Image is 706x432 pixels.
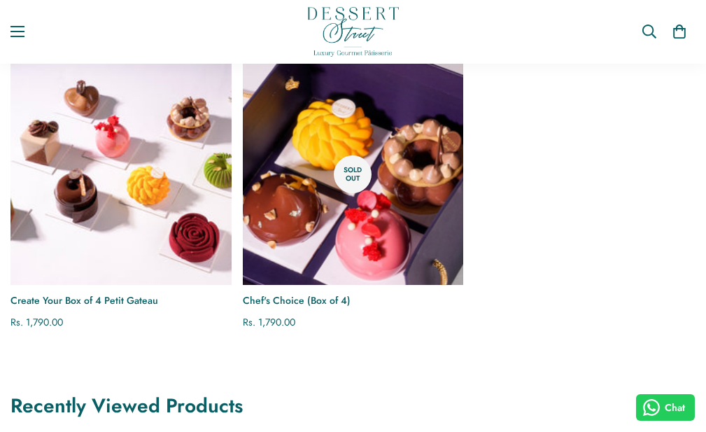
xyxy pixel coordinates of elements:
[10,315,63,329] span: Rs. 1,790.00
[10,293,232,308] a: Create Your Box of 4 Petit Gateau
[665,400,685,415] span: Chat
[308,7,399,57] img: Dessert Street
[636,394,696,421] button: Chat
[243,293,464,308] a: Chef's Choice (Box of 4)
[243,64,464,285] a: Chef's Choice (Box of 4)
[10,64,232,285] a: Create Your Box of 4 Petit Gateau
[10,393,696,419] h2: Recently Viewed Products
[663,15,696,48] a: 0
[334,155,372,193] span: Sold Out
[243,315,295,329] span: Rs. 1,790.00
